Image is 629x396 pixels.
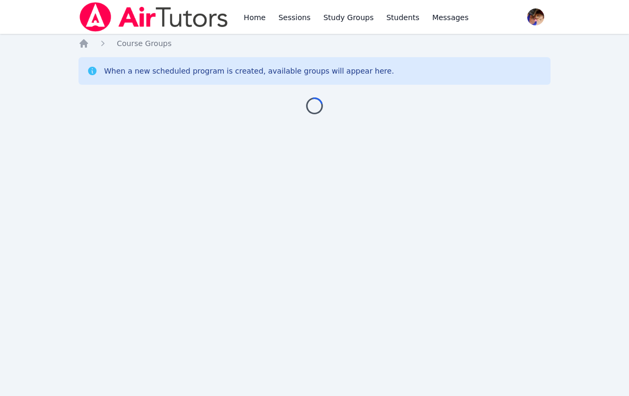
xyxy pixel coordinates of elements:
[117,39,171,48] span: Course Groups
[78,38,551,49] nav: Breadcrumb
[78,2,229,32] img: Air Tutors
[117,38,171,49] a: Course Groups
[104,66,394,76] div: When a new scheduled program is created, available groups will appear here.
[432,12,469,23] span: Messages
